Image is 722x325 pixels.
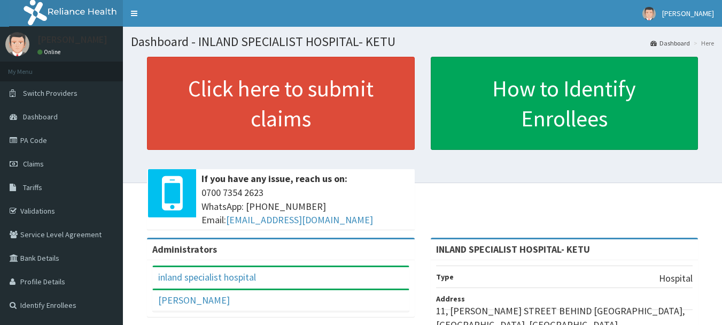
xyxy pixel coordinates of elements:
a: Online [37,48,63,56]
b: If you have any issue, reach us on: [201,172,347,185]
b: Address [436,294,465,304]
li: Here [691,39,714,48]
span: Dashboard [23,112,58,122]
b: Administrators [152,243,217,255]
p: Hospital [659,271,693,285]
h1: Dashboard - INLAND SPECIALIST HOSPITAL- KETU [131,35,714,49]
a: [EMAIL_ADDRESS][DOMAIN_NAME] [226,214,373,226]
img: User Image [5,32,29,56]
img: User Image [642,7,656,20]
a: Dashboard [650,39,690,48]
span: Claims [23,159,44,169]
span: Tariffs [23,183,42,192]
span: [PERSON_NAME] [662,9,714,18]
a: [PERSON_NAME] [158,294,230,306]
a: Click here to submit claims [147,57,415,150]
p: [PERSON_NAME] [37,35,107,44]
span: 0700 7354 2623 WhatsApp: [PHONE_NUMBER] Email: [201,186,409,227]
b: Type [436,272,454,282]
a: How to Identify Enrollees [431,57,698,150]
span: Switch Providers [23,88,77,98]
a: inland specialist hospital [158,271,256,283]
strong: INLAND SPECIALIST HOSPITAL- KETU [436,243,590,255]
